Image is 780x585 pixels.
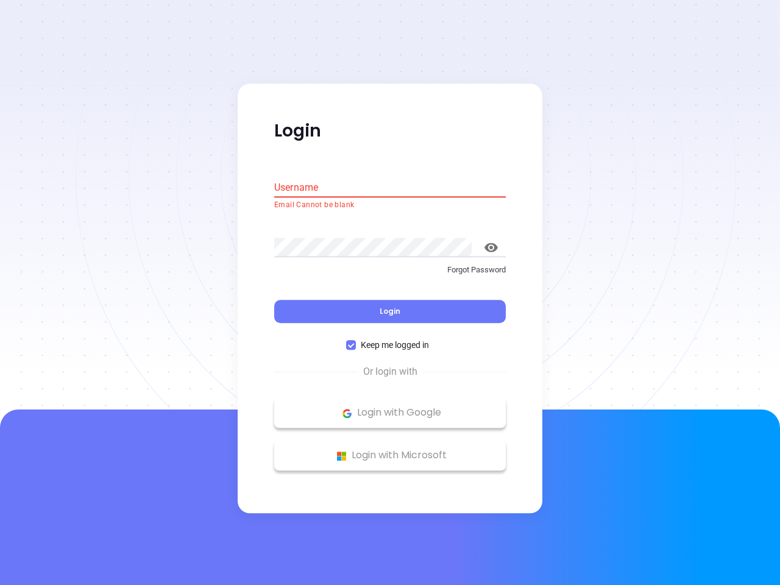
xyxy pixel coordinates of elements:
span: Keep me logged in [356,339,434,352]
p: Login with Microsoft [280,447,500,465]
button: Microsoft Logo Login with Microsoft [274,441,506,471]
p: Email Cannot be blank [274,199,506,211]
p: Login with Google [280,404,500,422]
button: Login [274,300,506,324]
p: Forgot Password [274,264,506,276]
span: Login [380,307,400,317]
button: toggle password visibility [477,233,506,262]
span: Or login with [357,365,424,380]
button: Google Logo Login with Google [274,398,506,428]
a: Forgot Password [274,264,506,286]
img: Google Logo [339,406,355,421]
img: Microsoft Logo [334,448,349,464]
p: Login [274,120,506,142]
